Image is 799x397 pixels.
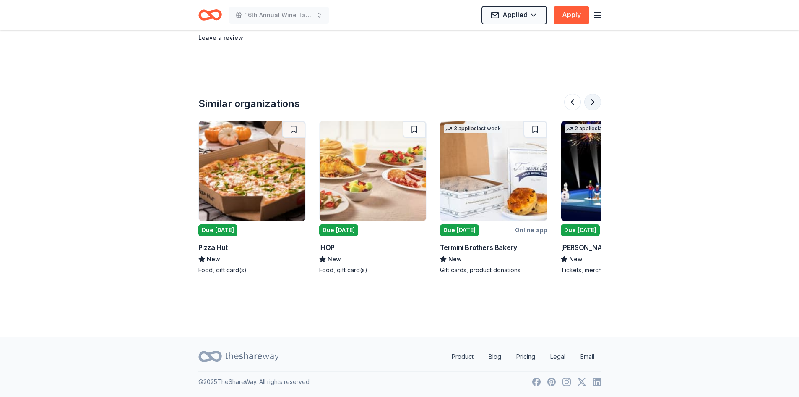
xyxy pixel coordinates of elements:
[198,97,300,110] div: Similar organizations
[319,242,335,252] div: IHOP
[481,6,547,24] button: Applied
[440,224,479,236] div: Due [DATE]
[198,242,228,252] div: Pizza Hut
[207,254,220,264] span: New
[561,242,660,252] div: [PERSON_NAME] Entertainment
[198,5,222,25] a: Home
[569,254,583,264] span: New
[245,10,312,20] span: 16th Annual Wine Tasting & Silent Auction
[574,348,601,365] a: Email
[445,348,480,365] a: Product
[448,254,462,264] span: New
[561,224,600,236] div: Due [DATE]
[444,124,502,133] div: 3 applies last week
[319,121,427,274] a: Image for IHOPDue [DATE]IHOPNewFood, gift card(s)
[502,9,528,20] span: Applied
[482,348,508,365] a: Blog
[561,266,668,274] div: Tickets, merchandise
[561,121,668,274] a: Image for Feld Entertainment2 applieslast weekDue [DATE]Online app[PERSON_NAME] EntertainmentNewT...
[554,6,589,24] button: Apply
[440,121,547,221] img: Image for Termini Brothers Bakery
[544,348,572,365] a: Legal
[319,266,427,274] div: Food, gift card(s)
[440,121,547,274] a: Image for Termini Brothers Bakery3 applieslast weekDue [DATE]Online appTermini Brothers BakeryNew...
[198,121,306,274] a: Image for Pizza HutDue [DATE]Pizza HutNewFood, gift card(s)
[198,377,311,387] p: © 2025 TheShareWay. All rights reserved.
[199,121,305,221] img: Image for Pizza Hut
[198,224,237,236] div: Due [DATE]
[198,33,243,43] button: Leave a review
[328,254,341,264] span: New
[440,266,547,274] div: Gift cards, product donations
[229,7,329,24] button: 16th Annual Wine Tasting & Silent Auction
[445,348,601,365] nav: quick links
[198,266,306,274] div: Food, gift card(s)
[440,242,517,252] div: Termini Brothers Bakery
[319,224,358,236] div: Due [DATE]
[515,225,547,235] div: Online app
[320,121,426,221] img: Image for IHOP
[510,348,542,365] a: Pricing
[565,124,623,133] div: 2 applies last week
[561,121,668,221] img: Image for Feld Entertainment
